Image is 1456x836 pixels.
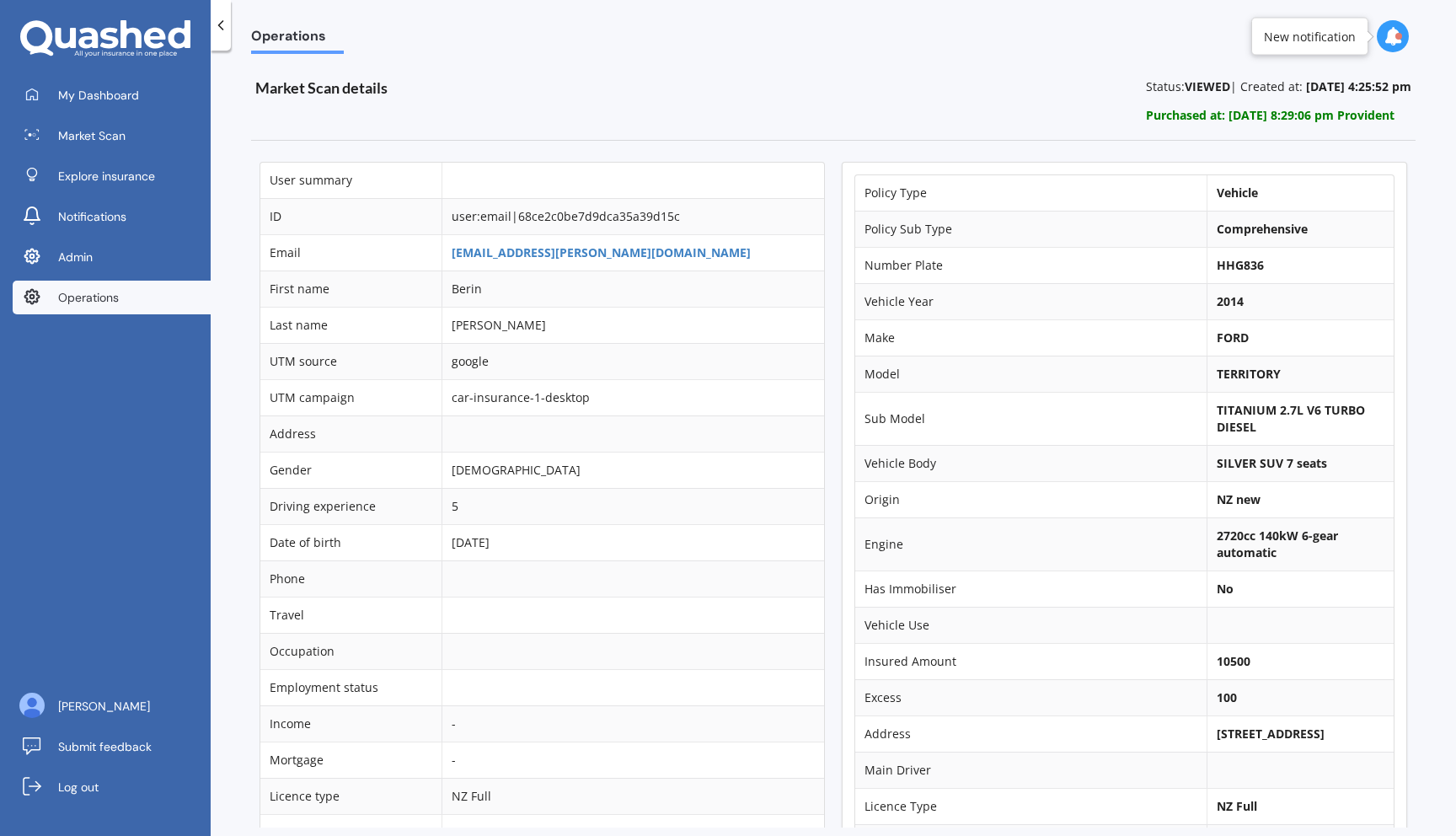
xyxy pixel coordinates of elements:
b: NZ Full [1217,798,1257,814]
td: UTM campaign [260,379,442,415]
td: Driving experience [260,488,442,524]
span: Notifications [58,208,126,225]
b: 2014 [1217,293,1244,309]
a: Notifications [13,200,211,233]
span: Operations [251,28,344,51]
td: Licence type [260,778,442,814]
td: Vehicle Body [855,445,1207,481]
img: ALV-UjU6YHOUIM1AGx_4vxbOkaOq-1eqc8a3URkVIJkc_iWYmQ98kTe7fc9QMVOBV43MoXmOPfWPN7JjnmUwLuIGKVePaQgPQ... [19,693,45,718]
td: [DATE] [442,524,824,560]
td: Date of birth [260,524,442,560]
td: Vehicle Year [855,283,1207,319]
td: Address [855,715,1207,752]
b: SILVER SUV 7 seats [1217,455,1327,471]
td: user:email|68ce2c0be7d9dca35a39d15c [442,198,824,234]
b: NZ new [1217,491,1261,507]
b: TITANIUM 2.7L V6 TURBO DIESEL [1217,402,1365,435]
td: UTM source [260,343,442,379]
td: - [442,705,824,742]
span: Operations [58,289,119,306]
b: No [1217,581,1234,597]
td: ID [260,198,442,234]
td: [PERSON_NAME] [442,307,824,343]
td: User summary [260,163,442,198]
b: Purchased at: [DATE] 8:29:06 pm Provident [1146,107,1394,123]
td: Address [260,415,442,452]
b: 100 [1217,689,1237,705]
p: Status: | Created at: [1146,78,1411,95]
b: HHG836 [1217,257,1264,273]
td: Model [855,356,1207,392]
a: Log out [13,770,211,804]
a: [PERSON_NAME] [13,689,211,723]
span: Explore insurance [58,168,155,185]
b: 2720cc 140kW 6-gear automatic [1217,528,1338,560]
b: Vehicle [1217,185,1258,201]
a: [EMAIL_ADDRESS][PERSON_NAME][DOMAIN_NAME] [452,244,751,260]
span: [PERSON_NAME] [58,698,150,715]
td: Gender [260,452,442,488]
a: Market Scan [13,119,211,153]
td: Vehicle Use [855,607,1207,643]
td: - [442,742,824,778]
b: Comprehensive [1217,221,1308,237]
td: Policy Sub Type [855,211,1207,247]
td: Travel [260,597,442,633]
td: Last name [260,307,442,343]
td: Main Driver [855,752,1207,788]
td: First name [260,271,442,307]
td: Employment status [260,669,442,705]
td: Income [260,705,442,742]
span: My Dashboard [58,87,139,104]
b: FORD [1217,330,1249,346]
div: New notification [1264,28,1356,45]
td: Email [260,234,442,271]
b: [DATE] 4:25:52 pm [1306,78,1411,94]
h3: Market Scan details [255,78,763,98]
b: TERRITORY [1217,366,1281,382]
b: [STREET_ADDRESS] [1217,726,1325,742]
td: Licence Type [855,788,1207,824]
span: Log out [58,779,99,796]
a: Operations [13,281,211,314]
td: google [442,343,824,379]
td: Make [855,319,1207,356]
a: Admin [13,240,211,274]
td: Phone [260,560,442,597]
td: Engine [855,517,1207,571]
td: Insured Amount [855,643,1207,679]
td: Berin [442,271,824,307]
td: [DEMOGRAPHIC_DATA] [442,452,824,488]
td: Mortgage [260,742,442,778]
td: Origin [855,481,1207,517]
a: Explore insurance [13,159,211,193]
td: Excess [855,679,1207,715]
td: Occupation [260,633,442,669]
td: Has Immobiliser [855,571,1207,607]
b: VIEWED [1185,78,1230,94]
span: Admin [58,249,93,265]
td: car-insurance-1-desktop [442,379,824,415]
a: My Dashboard [13,78,211,112]
span: Market Scan [58,127,126,144]
a: Submit feedback [13,730,211,764]
td: 5 [442,488,824,524]
td: Policy Type [855,175,1207,211]
td: Sub Model [855,392,1207,445]
b: 10500 [1217,653,1250,669]
td: Number Plate [855,247,1207,283]
td: NZ Full [442,778,824,814]
span: Submit feedback [58,738,152,755]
